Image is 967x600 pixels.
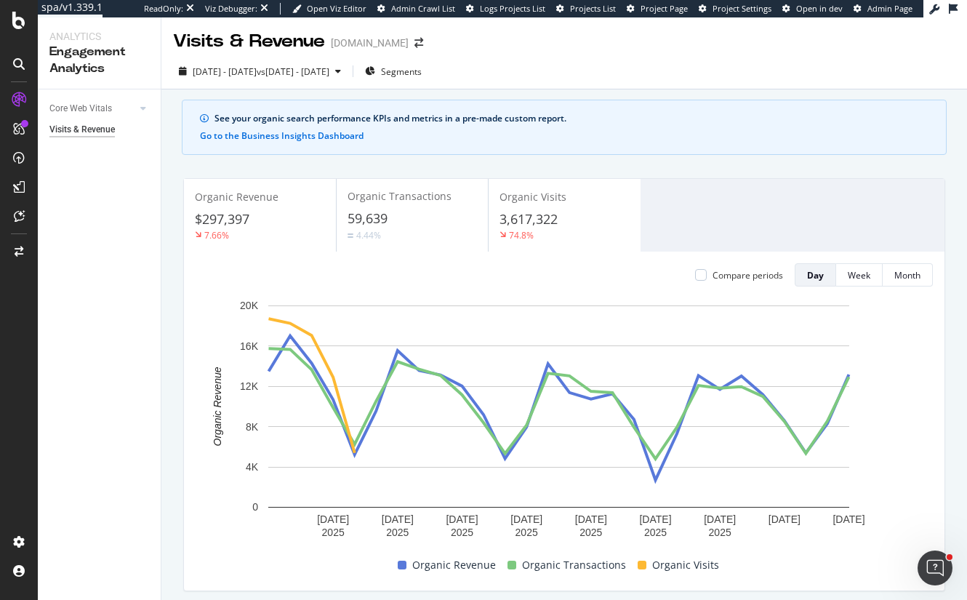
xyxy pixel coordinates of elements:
[182,100,947,155] div: info banner
[49,101,112,116] div: Core Web Vitals
[292,3,366,15] a: Open Viz Editor
[377,3,455,15] a: Admin Crawl List
[49,122,115,137] div: Visits & Revenue
[480,3,545,14] span: Logs Projects List
[214,112,928,125] div: See your organic search performance KPIs and metrics in a pre-made custom report.
[240,300,259,312] text: 20K
[386,527,409,538] text: 2025
[144,3,183,15] div: ReadOnly:
[652,556,719,574] span: Organic Visits
[200,131,364,141] button: Go to the Business Insights Dashboard
[49,122,151,137] a: Visits & Revenue
[414,38,423,48] div: arrow-right-arrow-left
[644,527,667,538] text: 2025
[796,3,843,14] span: Open in dev
[848,269,870,281] div: Week
[627,3,688,15] a: Project Page
[322,527,345,538] text: 2025
[173,29,325,54] div: Visits & Revenue
[307,3,366,14] span: Open Viz Editor
[769,513,801,525] text: [DATE]
[173,60,347,83] button: [DATE] - [DATE]vs[DATE] - [DATE]
[499,190,566,204] span: Organic Visits
[252,502,258,513] text: 0
[894,269,920,281] div: Month
[240,340,259,352] text: 16K
[205,3,257,15] div: Viz Debugger:
[348,209,388,227] span: 59,639
[204,229,229,241] div: 7.66%
[195,210,249,228] span: $297,397
[639,513,671,525] text: [DATE]
[195,190,278,204] span: Organic Revenue
[331,36,409,50] div: [DOMAIN_NAME]
[446,513,478,525] text: [DATE]
[317,513,349,525] text: [DATE]
[918,551,952,585] iframe: Intercom live chat
[49,44,149,77] div: Engagement Analytics
[807,269,824,281] div: Day
[359,60,428,83] button: Segments
[709,527,731,538] text: 2025
[348,189,452,203] span: Organic Transactions
[499,210,558,228] span: 3,617,322
[412,556,496,574] span: Organic Revenue
[193,65,257,78] span: [DATE] - [DATE]
[713,3,771,14] span: Project Settings
[382,513,414,525] text: [DATE]
[641,3,688,14] span: Project Page
[240,380,259,392] text: 12K
[196,298,922,551] svg: A chart.
[713,269,783,281] div: Compare periods
[832,513,864,525] text: [DATE]
[510,513,542,525] text: [DATE]
[509,229,534,241] div: 74.8%
[466,3,545,15] a: Logs Projects List
[257,65,329,78] span: vs [DATE] - [DATE]
[575,513,607,525] text: [DATE]
[212,367,223,447] text: Organic Revenue
[867,3,912,14] span: Admin Page
[49,101,136,116] a: Core Web Vitals
[570,3,616,14] span: Projects List
[49,29,149,44] div: Analytics
[579,527,602,538] text: 2025
[391,3,455,14] span: Admin Crawl List
[356,229,381,241] div: 4.44%
[854,3,912,15] a: Admin Page
[699,3,771,15] a: Project Settings
[556,3,616,15] a: Projects List
[451,527,473,538] text: 2025
[348,233,353,238] img: Equal
[381,65,422,78] span: Segments
[782,3,843,15] a: Open in dev
[522,556,626,574] span: Organic Transactions
[883,263,933,287] button: Month
[704,513,736,525] text: [DATE]
[515,527,538,538] text: 2025
[246,421,259,433] text: 8K
[836,263,883,287] button: Week
[246,461,259,473] text: 4K
[795,263,836,287] button: Day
